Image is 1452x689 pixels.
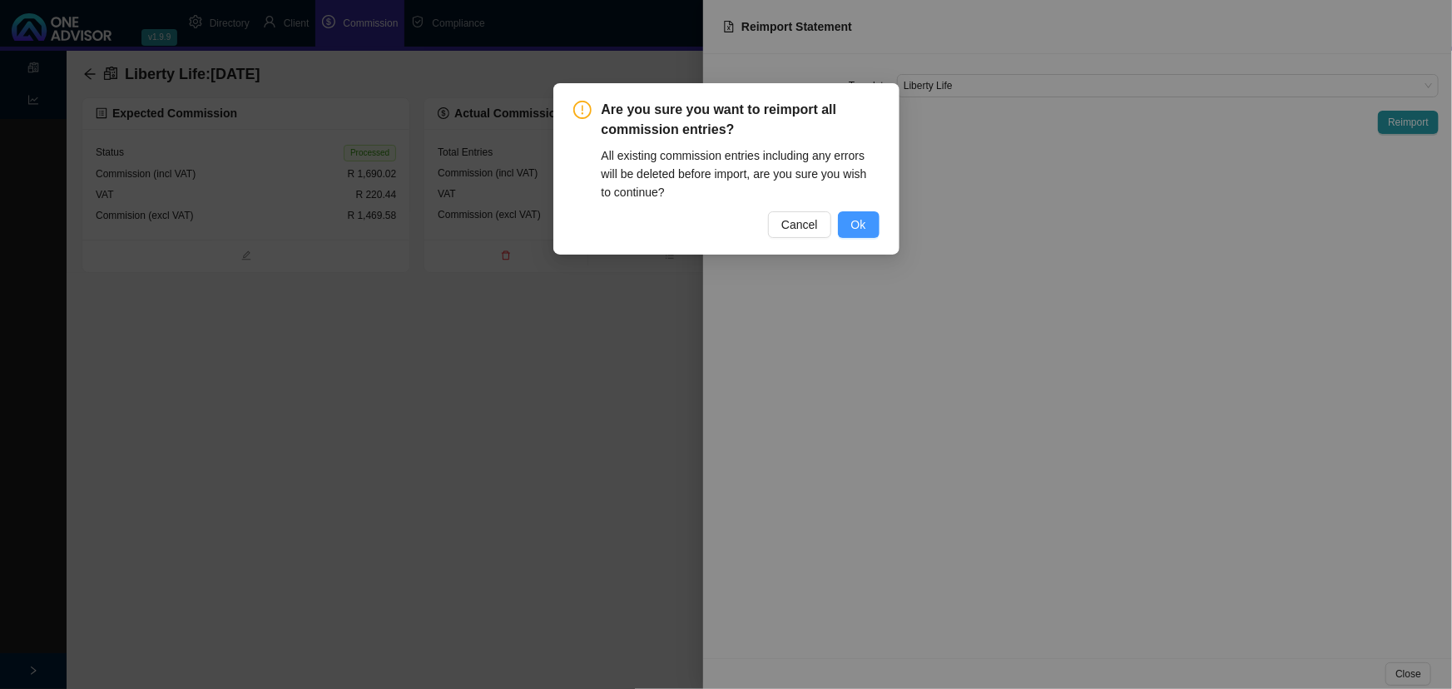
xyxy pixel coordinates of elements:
[838,211,880,238] button: Ok
[781,216,818,234] span: Cancel
[851,216,866,234] span: Ok
[602,100,880,140] span: Are you sure you want to reimport all commission entries?
[768,211,831,238] button: Cancel
[602,146,880,201] div: All existing commission entries including any errors will be deleted before import, are you sure ...
[573,101,592,119] span: exclamation-circle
